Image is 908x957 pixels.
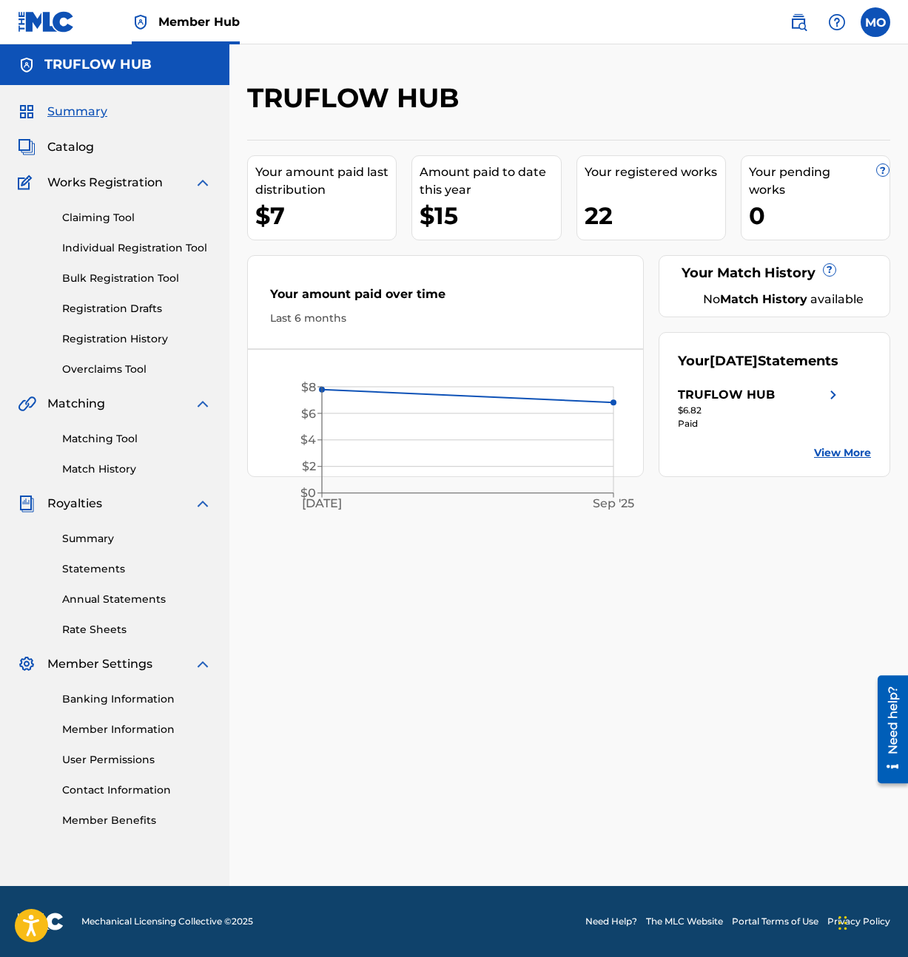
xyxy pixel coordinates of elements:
img: Member Settings [18,655,36,673]
span: Matching [47,395,105,413]
div: Your amount paid over time [270,285,621,311]
span: Mechanical Licensing Collective © 2025 [81,915,253,928]
span: ? [877,164,889,176]
div: $7 [255,199,396,232]
div: Help [822,7,852,37]
img: right chevron icon [824,386,842,404]
div: Your Match History [678,263,871,283]
img: Matching [18,395,36,413]
a: Registration Drafts [62,301,212,317]
a: User Permissions [62,752,212,768]
iframe: Resource Center [867,670,908,789]
div: Paid [678,417,842,430]
a: Registration History [62,331,212,347]
span: Catalog [47,138,94,156]
a: CatalogCatalog [18,138,94,156]
a: Member Information [62,722,212,737]
div: User Menu [861,7,890,37]
a: The MLC Website [646,915,723,928]
div: TRUFLOW HUB [678,386,775,404]
a: View More [814,445,871,461]
span: ? [824,264,835,276]
span: Royalties [47,495,102,513]
a: Public Search [784,7,813,37]
a: Match History [62,461,212,477]
img: Catalog [18,138,36,156]
img: logo [18,913,64,930]
tspan: Sep '25 [593,496,634,510]
img: Summary [18,103,36,121]
div: $15 [420,199,560,232]
tspan: $6 [301,407,316,421]
span: Works Registration [47,174,163,192]
a: TRUFLOW HUBright chevron icon$6.82Paid [678,386,842,430]
img: MLC Logo [18,11,75,33]
span: Member Hub [158,13,240,30]
img: expand [194,495,212,513]
a: Annual Statements [62,592,212,607]
div: Last 6 months [270,311,621,326]
div: No available [696,291,871,308]
div: 0 [749,199,889,232]
a: Individual Registration Tool [62,240,212,256]
a: Privacy Policy [827,915,890,928]
a: Claiming Tool [62,210,212,226]
a: Matching Tool [62,431,212,447]
img: Accounts [18,56,36,74]
img: expand [194,174,212,192]
tspan: $4 [300,433,316,447]
a: Bulk Registration Tool [62,271,212,286]
div: Your pending works [749,163,889,199]
div: Amount paid to date this year [420,163,560,199]
h2: TRUFLOW HUB [247,81,467,115]
a: Overclaims Tool [62,362,212,377]
tspan: $0 [300,486,316,500]
span: Member Settings [47,655,152,673]
h5: TRUFLOW HUB [44,56,152,73]
a: Statements [62,561,212,577]
strong: Match History [720,292,807,306]
a: Need Help? [585,915,637,928]
img: Top Rightsholder [132,13,149,31]
span: Summary [47,103,107,121]
a: Summary [62,531,212,547]
img: search [790,13,807,31]
div: Your Statements [678,351,838,371]
div: 22 [585,199,725,232]
div: Your amount paid last distribution [255,163,396,199]
tspan: $8 [301,380,316,394]
a: SummarySummary [18,103,107,121]
a: Contact Information [62,782,212,798]
div: Your registered works [585,163,725,181]
iframe: Chat Widget [834,886,908,957]
a: Member Benefits [62,813,212,828]
div: $6.82 [678,404,842,417]
a: Rate Sheets [62,622,212,638]
a: Banking Information [62,691,212,707]
img: expand [194,395,212,413]
span: [DATE] [710,353,758,369]
img: Royalties [18,495,36,513]
img: expand [194,655,212,673]
img: Works Registration [18,174,37,192]
tspan: $2 [302,459,316,473]
div: Drag [838,901,847,945]
img: help [828,13,846,31]
tspan: [DATE] [302,496,342,510]
a: Portal Terms of Use [732,915,818,928]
